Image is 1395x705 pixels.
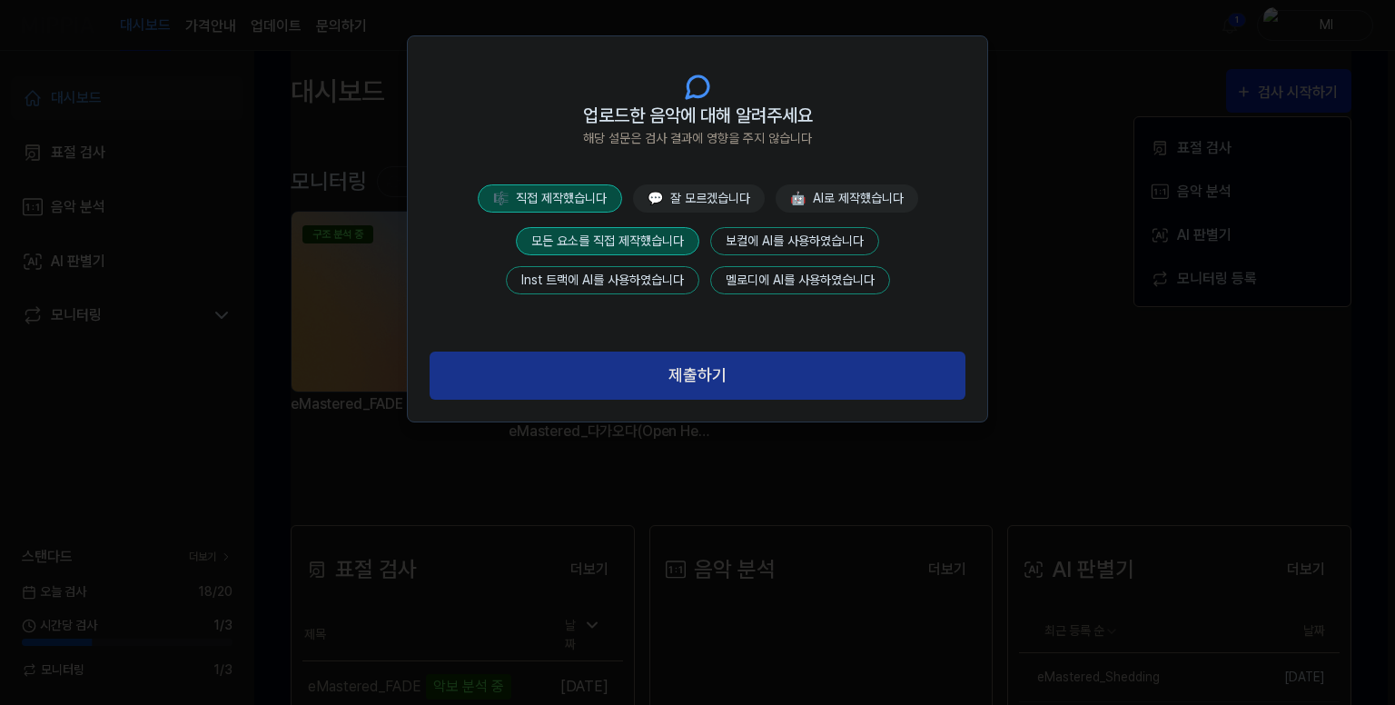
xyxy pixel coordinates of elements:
[633,184,765,213] button: 💬잘 모르겠습니다
[710,266,890,294] button: 멜로디에 AI를 사용하였습니다
[478,184,622,213] button: 🎼직접 제작했습니다
[516,227,699,255] button: 모든 요소를 직접 제작했습니다
[648,191,663,205] span: 💬
[790,191,806,205] span: 🤖
[506,266,699,294] button: Inst 트랙에 AI를 사용하였습니다
[430,352,965,400] button: 제출하기
[583,102,813,129] span: 업로드한 음악에 대해 알려주세요
[583,129,812,148] span: 해당 설문은 검사 결과에 영향을 주지 않습니다
[493,191,509,205] span: 🎼
[710,227,879,255] button: 보컬에 AI를 사용하였습니다
[776,184,918,213] button: 🤖AI로 제작했습니다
